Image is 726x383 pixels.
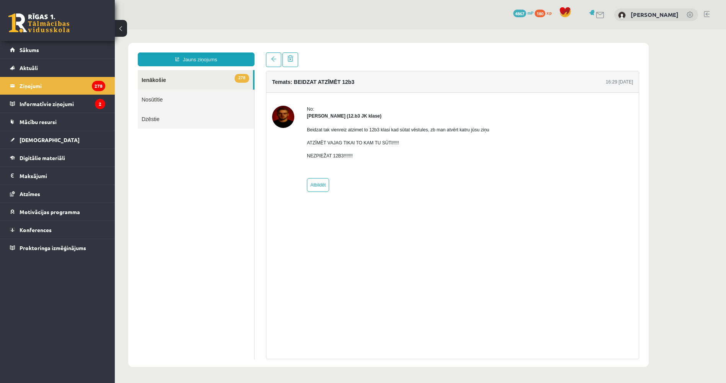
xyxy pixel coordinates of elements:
i: 278 [92,81,105,91]
span: Mācību resursi [20,118,57,125]
div: No: [192,76,374,83]
a: Konferences [10,221,105,239]
a: Ziņojumi278 [10,77,105,95]
a: 180 xp [535,10,555,16]
a: Maksājumi [10,167,105,185]
span: Aktuāli [20,64,38,71]
a: Jauns ziņojums [23,23,140,37]
legend: Maksājumi [20,167,105,185]
a: Nosūtītie [23,60,139,80]
span: Motivācijas programma [20,208,80,215]
a: Digitālie materiāli [10,149,105,167]
div: 16:29 [DATE] [491,49,518,56]
a: Atbildēt [192,149,214,162]
p: ATZĪMĒT VAJAG TIKAI TO KAM TU SŪTI!!!!! [192,110,374,117]
a: Atzīmes [10,185,105,203]
a: Proktoringa izmēģinājums [10,239,105,257]
img: Oskars Pokrovskis [618,11,626,19]
span: Atzīmes [20,190,40,197]
a: 278Ienākošie [23,41,138,60]
p: NEZPIEŽAT 12B3!!!!!!! [192,123,374,130]
a: [DEMOGRAPHIC_DATA] [10,131,105,149]
legend: Ziņojumi [20,77,105,95]
p: Beidzat tak vienreiz atzimet to 12b3 klasi kad sūtat vēstules, zb man atvērt katru jūsu ziņu [192,97,374,104]
i: 2 [95,99,105,109]
strong: [PERSON_NAME] (12.b3 JK klase) [192,84,267,89]
span: Proktoringa izmēģinājums [20,244,86,251]
span: mP [527,10,533,16]
a: Dzēstie [23,80,139,99]
a: [PERSON_NAME] [631,11,679,18]
span: Sākums [20,46,39,53]
img: Artūrs Valgers [157,76,179,98]
a: Aktuāli [10,59,105,77]
a: Mācību resursi [10,113,105,131]
a: Informatīvie ziņojumi2 [10,95,105,113]
span: 278 [120,44,134,53]
a: Sākums [10,41,105,59]
legend: Informatīvie ziņojumi [20,95,105,113]
a: 4867 mP [513,10,533,16]
h4: Temats: BEIDZAT ATZĪMĒT 12b3 [157,49,240,56]
a: Rīgas 1. Tālmācības vidusskola [8,13,70,33]
span: Digitālie materiāli [20,154,65,161]
span: 180 [535,10,545,17]
a: Motivācijas programma [10,203,105,221]
span: [DEMOGRAPHIC_DATA] [20,136,80,143]
span: 4867 [513,10,526,17]
span: Konferences [20,226,52,233]
span: xp [547,10,551,16]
